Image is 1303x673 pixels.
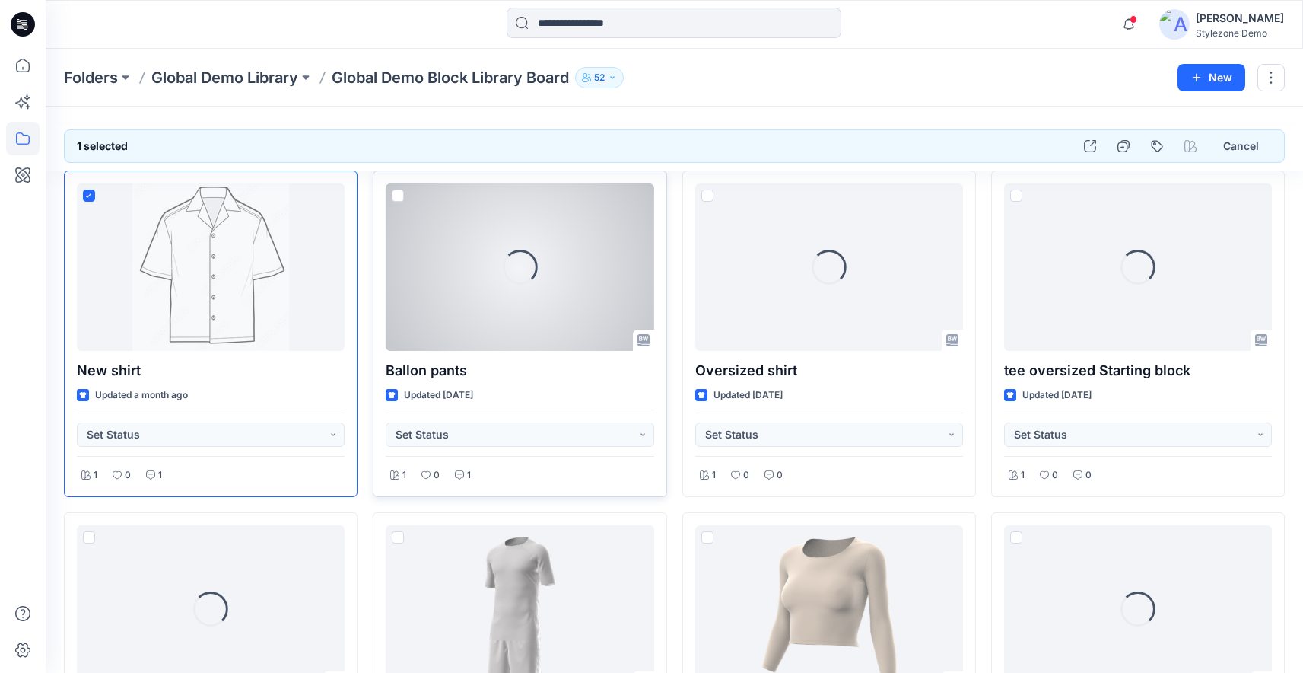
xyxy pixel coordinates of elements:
[712,467,716,483] p: 1
[332,67,569,88] p: Global Demo Block Library Board
[64,67,118,88] a: Folders
[1196,9,1284,27] div: [PERSON_NAME]
[467,467,471,483] p: 1
[1177,64,1245,91] button: New
[94,467,97,483] p: 1
[713,388,783,403] p: Updated [DATE]
[1210,132,1272,160] button: Cancel
[1021,467,1025,483] p: 1
[1052,467,1058,483] p: 0
[695,360,963,381] p: Oversized shirt
[434,467,440,483] p: 0
[125,467,131,483] p: 0
[1085,467,1092,483] p: 0
[158,467,162,483] p: 1
[77,137,128,155] h6: 1 selected
[777,467,783,483] p: 0
[77,360,345,381] p: New shirt
[386,360,653,381] p: Ballon pants
[151,67,298,88] a: Global Demo Library
[743,467,749,483] p: 0
[1022,388,1092,403] p: Updated [DATE]
[95,388,188,403] p: Updated a month ago
[1196,27,1284,39] div: Stylezone Demo
[404,388,473,403] p: Updated [DATE]
[1159,9,1190,40] img: avatar
[575,67,624,88] button: 52
[1004,360,1272,381] p: tee oversized Starting block
[594,69,605,86] p: 52
[402,467,406,483] p: 1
